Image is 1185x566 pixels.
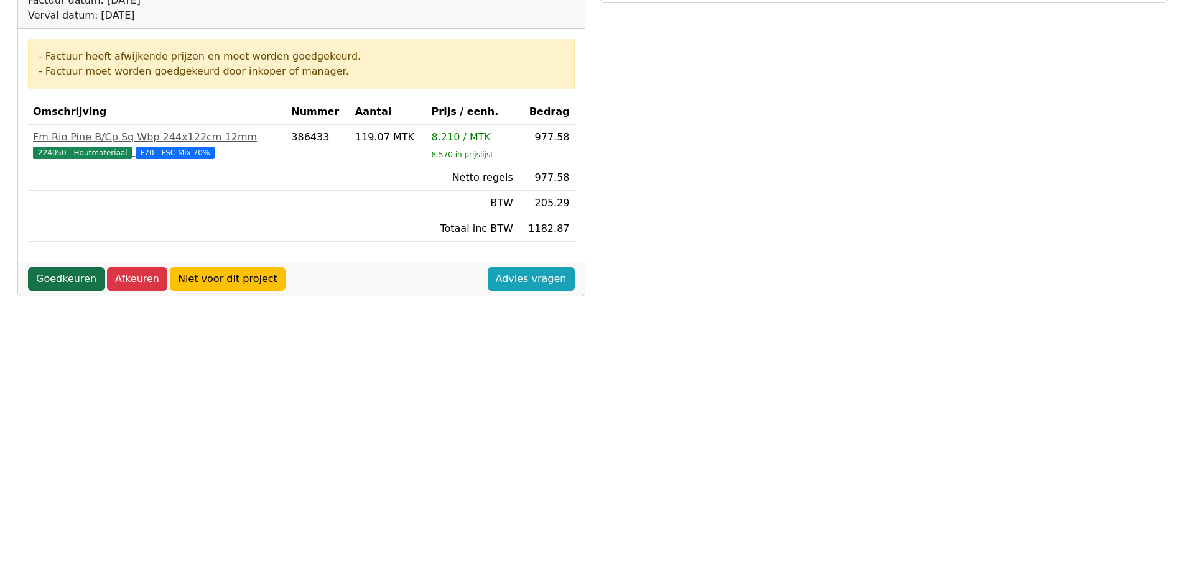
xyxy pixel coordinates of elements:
[518,125,575,165] td: 977.58
[39,49,564,64] div: - Factuur heeft afwijkende prijzen en moet worden goedgekeurd.
[286,125,350,165] td: 386433
[28,99,286,125] th: Omschrijving
[427,99,518,125] th: Prijs / eenh.
[432,130,513,145] div: 8.210 / MTK
[427,165,518,191] td: Netto regels
[33,130,281,145] div: Fm Rio Pine B/Cp Sq Wbp 244x122cm 12mm
[518,191,575,216] td: 205.29
[432,150,493,159] sub: 8.570 in prijslijst
[39,64,564,79] div: - Factuur moet worden goedgekeurd door inkoper of manager.
[488,267,575,291] a: Advies vragen
[107,267,167,291] a: Afkeuren
[350,99,427,125] th: Aantal
[355,130,422,145] div: 119.07 MTK
[427,191,518,216] td: BTW
[518,99,575,125] th: Bedrag
[33,147,132,159] span: 224050 - Houtmateriaal
[136,147,215,159] span: F70 - FSC Mix 70%
[28,8,356,23] div: Verval datum: [DATE]
[518,216,575,242] td: 1182.87
[28,267,105,291] a: Goedkeuren
[427,216,518,242] td: Totaal inc BTW
[518,165,575,191] td: 977.58
[33,130,281,160] a: Fm Rio Pine B/Cp Sq Wbp 244x122cm 12mm224050 - Houtmateriaal F70 - FSC Mix 70%
[170,267,286,291] a: Niet voor dit project
[286,99,350,125] th: Nummer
